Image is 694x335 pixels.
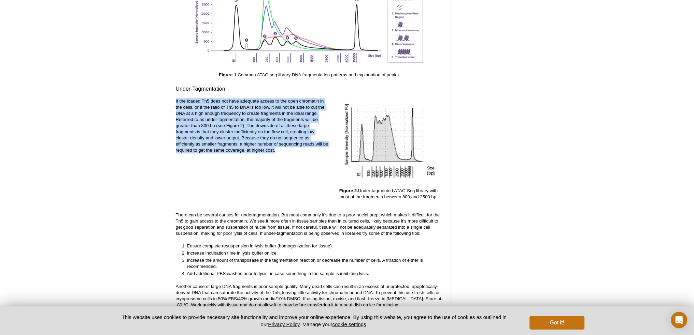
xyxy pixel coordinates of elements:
p: Common ATAC-seq library DNA fragmentation patterns and explanation of peaks. [176,72,443,78]
button: cookie settings [332,321,366,327]
li: Add additional PBS washes prior to lysis, in case something in the sample is inhibiting lysis. [187,271,437,277]
h3: Under-Tagmentation [176,85,443,93]
div: Open Intercom Messenger [671,312,687,328]
p: This website uses cookies to provide necessary site functionality and improve your online experie... [110,314,519,328]
button: Got it! [529,316,584,330]
strong: Figure 1. [219,72,238,77]
img: Under-tagmented ATAC-Seq library [337,98,440,179]
a: Privacy Policy [268,321,299,327]
strong: Figure 2. [339,188,358,193]
p: There can be several causes for undertagmentation. But most commonly it’s due to a poor nuclei pr... [176,212,443,237]
p: Another cause of large DNA fragments is poor sample quality. Many dead cells can result in an exc... [176,284,443,308]
li: Increase the amount of transposase in the tagmentation reaction or decrease the number of cells. ... [187,257,437,270]
li: Increase incubation time in lysis buffer on ice. [187,250,437,256]
li: Ensure complete resuspension in lysis buffer (homogenization for tissue). [187,243,437,249]
p: Under-tagmented ATAC-Seq library with most of the fragments between 800 and 2500 bp. [334,188,443,200]
p: If the loaded Tn5 does not have adequate access to the open chromatin in the cells, or if the rat... [176,98,329,153]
